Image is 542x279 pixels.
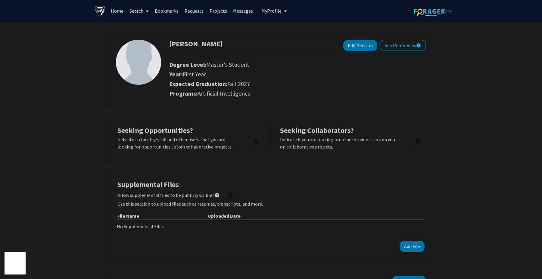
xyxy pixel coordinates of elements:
[414,7,452,16] img: ForagerOne Logo
[183,70,206,78] span: First Year
[400,241,425,252] button: Add File
[416,42,421,49] mat-icon: help
[182,0,207,21] a: Requests
[5,252,26,274] iframe: Chat
[169,80,385,87] h2: Expected Graduation:
[117,192,220,199] span: Allow supplemental files to be publicly visible?
[169,61,385,68] h2: Degree Level:
[280,126,354,135] span: Seeking Collaborators?
[117,213,139,219] b: File Name
[152,0,182,21] a: Bookmarks
[117,223,425,230] div: No Supplemental Files
[343,40,377,51] button: Edit Section
[280,136,399,150] p: Indicate if you are looking for other students to join you on collaborative projects.
[117,200,425,207] p: Use this section to upload files such as resumes, transcripts, and more.
[227,80,250,87] span: Fall 2027
[108,0,126,21] a: Home
[117,180,425,189] h4: Supplemental Files
[261,8,282,14] span: My Profile
[169,90,426,97] h2: Programs:
[208,213,241,219] b: Uploaded Date
[230,0,256,21] a: Messages
[117,136,236,150] p: Indicate to faculty/staff and other users that you are looking for opportunities to join collabor...
[380,40,426,51] button: See Public View
[198,90,251,97] span: Artificial Intelligence
[245,136,262,145] div: Toggle
[206,61,249,68] span: Master's Student
[169,40,223,48] h1: [PERSON_NAME]
[207,0,230,21] a: Projects
[116,40,161,85] img: Profile Picture
[126,0,152,21] a: Search
[214,192,220,199] mat-icon: help
[169,71,385,78] h2: Year:
[95,6,105,16] img: Johns Hopkins University Logo
[117,126,193,135] span: Seeking Opportunities?
[408,136,425,145] div: Toggle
